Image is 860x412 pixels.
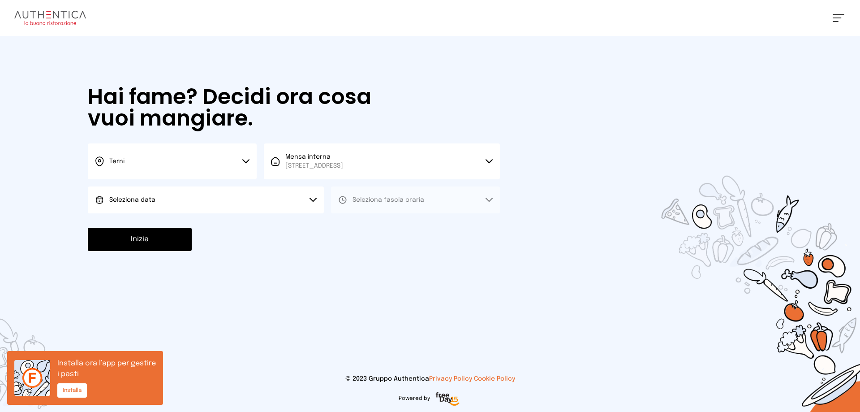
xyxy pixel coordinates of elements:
button: Seleziona data [88,186,324,213]
span: Seleziona fascia oraria [353,197,424,203]
p: © 2023 Gruppo Authentica [14,374,846,383]
span: Powered by [399,395,430,402]
button: Mensa interna[STREET_ADDRESS] [264,143,500,179]
span: Seleziona data [109,197,155,203]
p: Installa ora l’app per gestire i pasti [57,358,156,380]
img: logo-freeday.3e08031.png [434,390,462,408]
span: Terni [109,158,125,165]
img: sticker-selezione-mensa.70a28f7.png [609,124,860,412]
a: Privacy Policy [429,376,472,382]
a: Cookie Policy [474,376,515,382]
button: Installa [57,383,87,398]
span: [STREET_ADDRESS] [285,161,343,170]
h1: Hai fame? Decidi ora cosa vuoi mangiare. [88,86,397,129]
img: icon.6af0c3e.png [14,360,50,396]
button: Seleziona fascia oraria [331,186,500,213]
img: logo.8f33a47.png [14,11,86,25]
span: Mensa interna [285,152,343,170]
button: Terni [88,143,257,179]
button: Inizia [88,228,192,251]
